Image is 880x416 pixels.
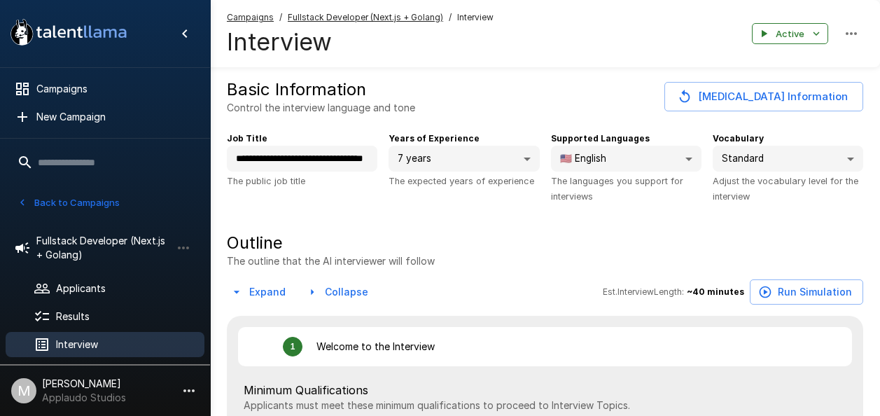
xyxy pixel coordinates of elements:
b: ~ 40 minutes [687,286,744,297]
h4: Interview [227,27,494,57]
p: The public job title [227,174,377,188]
span: Minimum Qualifications [244,382,846,398]
h5: Basic Information [227,78,366,101]
span: / [449,11,452,25]
p: The languages you support for interviews [551,174,701,203]
p: The expected years of experience [389,174,539,188]
span: Est. Interview Length: [603,285,684,299]
div: 7 years [389,146,539,172]
button: Collapse [302,279,374,305]
b: Supported Languages [551,133,650,144]
b: Vocabulary [713,133,764,144]
button: [MEDICAL_DATA] Information [664,82,863,111]
h5: Outline [227,232,435,254]
p: Welcome to the Interview [316,340,435,354]
p: Applicants must meet these minimum qualifications to proceed to Interview Topics. [244,398,846,412]
button: Active [752,23,828,45]
b: Job Title [227,133,267,144]
p: Control the interview language and tone [227,101,415,115]
span: / [279,11,282,25]
u: Fullstack Developer (Next.js + Golang) [288,12,443,22]
u: Campaigns [227,12,274,22]
p: The outline that the AI interviewer will follow [227,254,435,268]
div: 1 [291,342,295,352]
button: Expand [227,279,291,305]
div: 🇺🇸 English [551,146,701,172]
button: Run Simulation [750,279,863,305]
p: Adjust the vocabulary level for the interview [713,174,863,203]
span: Interview [457,11,494,25]
b: Years of Experience [389,133,480,144]
div: Standard [713,146,863,172]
